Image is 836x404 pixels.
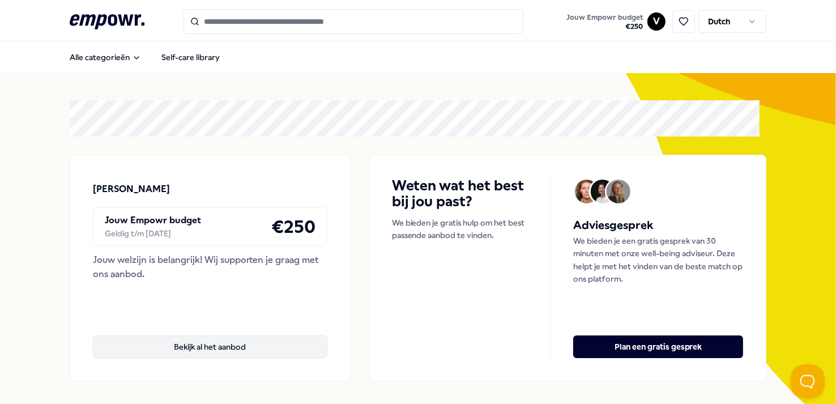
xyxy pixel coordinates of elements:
[791,364,825,398] iframe: Help Scout Beacon - Open
[566,22,643,31] span: € 250
[93,317,327,358] a: Bekijk al het aanbod
[573,216,743,235] h5: Adviesgesprek
[105,213,201,228] p: Jouw Empowr budget
[647,12,666,31] button: V
[573,235,743,286] p: We bieden je een gratis gesprek van 30 minuten met onze well-being adviseur. Deze helpt je met he...
[152,46,229,69] a: Self-care library
[61,46,229,69] nav: Main
[392,178,528,210] h4: Weten wat het best bij jou past?
[562,10,647,33] a: Jouw Empowr budget€250
[93,182,170,197] p: [PERSON_NAME]
[184,9,523,34] input: Search for products, categories or subcategories
[566,13,643,22] span: Jouw Empowr budget
[575,180,599,203] img: Avatar
[392,216,528,242] p: We bieden je gratis hulp om het best passende aanbod te vinden.
[93,335,327,358] button: Bekijk al het aanbod
[271,212,315,241] h4: € 250
[564,11,645,33] button: Jouw Empowr budget€250
[573,335,743,358] button: Plan een gratis gesprek
[607,180,630,203] img: Avatar
[105,227,201,240] div: Geldig t/m [DATE]
[61,46,150,69] button: Alle categorieën
[93,253,327,282] div: Jouw welzijn is belangrijk! Wij supporten je graag met ons aanbod.
[591,180,615,203] img: Avatar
